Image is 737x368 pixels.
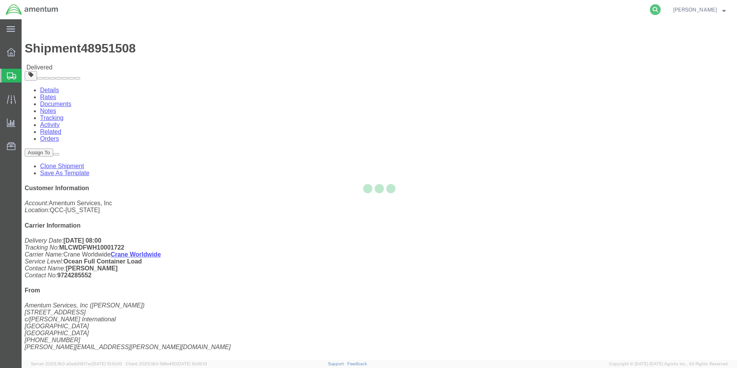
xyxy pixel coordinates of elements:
[177,361,207,366] span: [DATE] 10:06:13
[126,361,207,366] span: Client: 2025.18.0-198a450
[5,4,59,15] img: logo
[92,361,122,366] span: [DATE] 10:10:00
[328,361,347,366] a: Support
[673,5,726,14] button: [PERSON_NAME]
[673,5,717,14] span: Claudia Fernandez
[609,361,728,367] span: Copyright © [DATE]-[DATE] Agistix Inc., All Rights Reserved
[31,361,122,366] span: Server: 2025.18.0-a0edd1917ac
[347,361,367,366] a: Feedback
